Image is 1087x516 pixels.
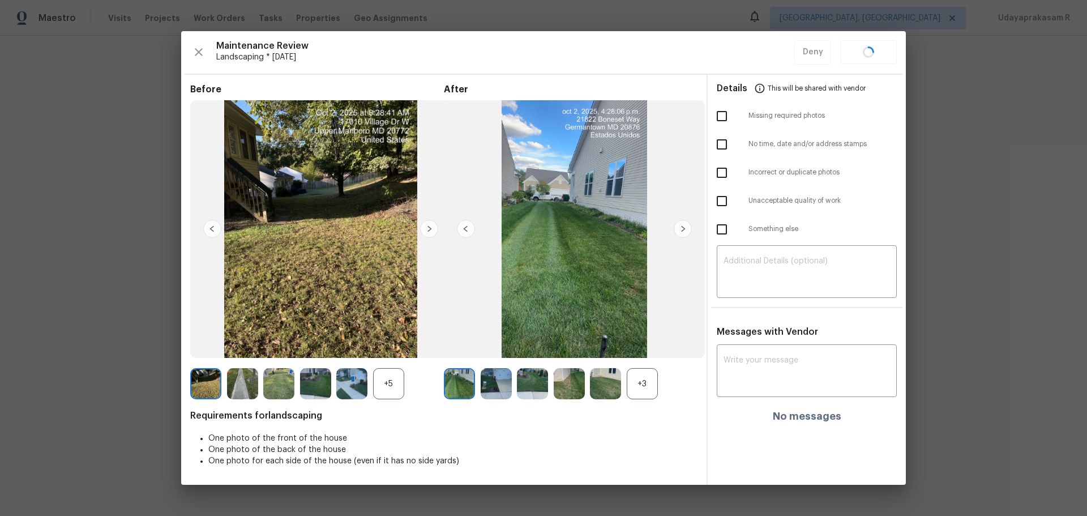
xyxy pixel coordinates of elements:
[216,40,794,52] span: Maintenance Review
[457,220,475,238] img: left-chevron-button-url
[420,220,438,238] img: right-chevron-button-url
[203,220,221,238] img: left-chevron-button-url
[708,102,906,130] div: Missing required photos
[208,444,697,455] li: One photo of the back of the house
[768,75,866,102] span: This will be shared with vendor
[190,84,444,95] span: Before
[748,224,897,234] span: Something else
[708,215,906,244] div: Something else
[748,168,897,177] span: Incorrect or duplicate photos
[208,433,697,444] li: One photo of the front of the house
[708,187,906,215] div: Unacceptable quality of work
[748,196,897,206] span: Unacceptable quality of work
[748,111,897,121] span: Missing required photos
[444,84,697,95] span: After
[208,455,697,467] li: One photo for each side of the house (even if it has no side yards)
[674,220,692,238] img: right-chevron-button-url
[717,75,747,102] span: Details
[216,52,794,63] span: Landscaping * [DATE]
[773,411,841,422] h4: No messages
[748,139,897,149] span: No time, date and/or address stamps
[708,159,906,187] div: Incorrect or duplicate photos
[717,327,818,336] span: Messages with Vendor
[708,130,906,159] div: No time, date and/or address stamps
[190,410,697,421] span: Requirements for landscaping
[627,368,658,399] div: +3
[373,368,404,399] div: +5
